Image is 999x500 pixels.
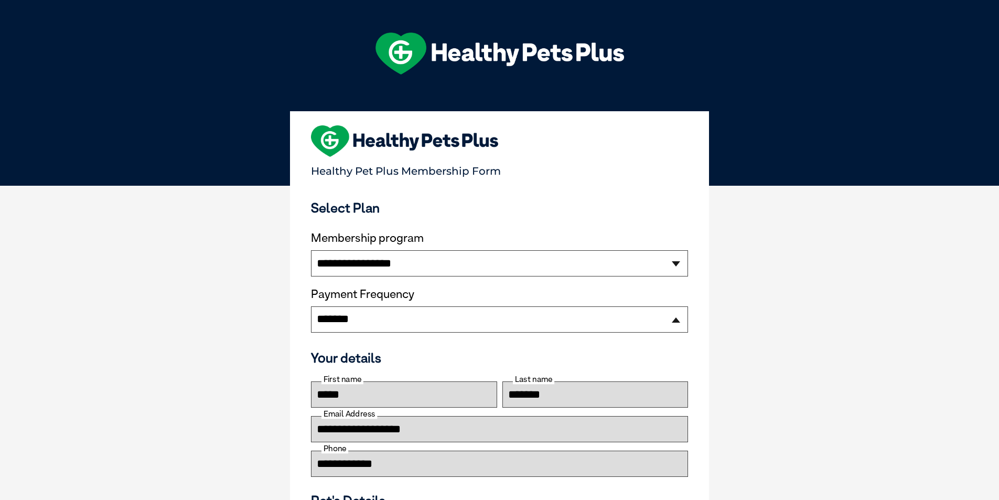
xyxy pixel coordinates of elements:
h3: Your details [311,350,688,366]
img: hpp-logo-landscape-green-white.png [375,33,624,75]
label: Phone [321,444,348,453]
p: Healthy Pet Plus Membership Form [311,160,688,177]
h3: Select Plan [311,200,688,216]
label: Payment Frequency [311,288,414,301]
label: Membership program [311,231,688,245]
img: heart-shape-hpp-logo-large.png [311,125,498,157]
label: Last name [513,375,554,384]
label: First name [321,375,363,384]
label: Email Address [321,409,377,419]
